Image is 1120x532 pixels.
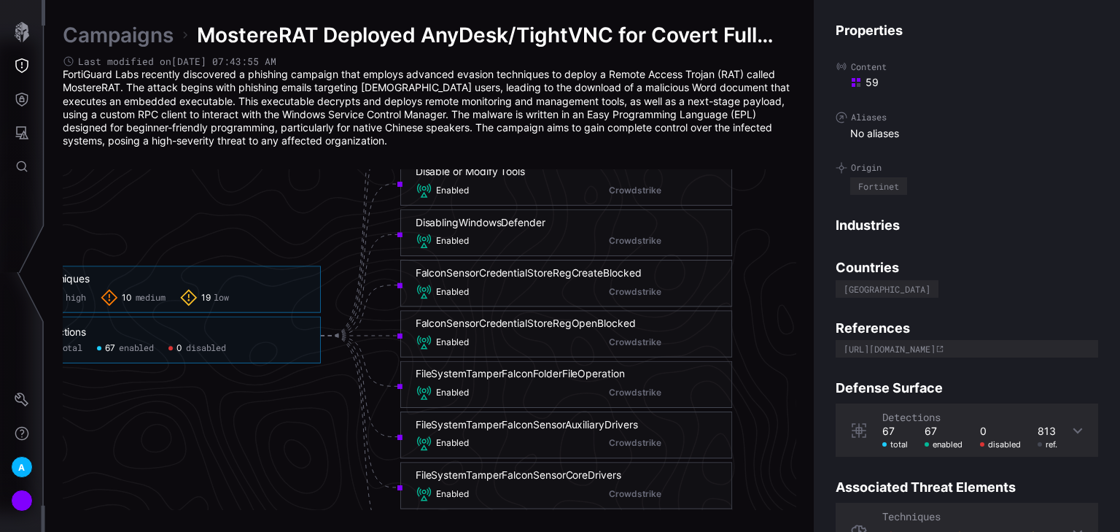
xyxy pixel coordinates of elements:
div: enabled [925,439,962,450]
span: Enabled [436,438,469,449]
div: Crowdstrike [609,185,717,196]
span: Enabled [436,236,469,247]
div: 0 [980,425,1021,438]
span: Techniques [882,509,941,523]
div: Crowdstrike [609,337,717,348]
h4: Defense Surface [836,379,1098,396]
div: ref. [1038,439,1057,450]
h4: Associated Threat Elements [836,479,1098,496]
div: disabled [980,439,1021,450]
div: FileSystemTamperFalconSensorCoreDrivers [416,469,621,482]
div: 59 [850,76,1098,89]
a: [URL][DOMAIN_NAME] [836,336,1098,358]
span: low [214,293,229,304]
div: [URL][DOMAIN_NAME] [844,344,936,353]
span: 10 [122,293,132,304]
h4: References [836,320,1098,336]
h4: Industries [836,217,1098,234]
div: [GEOGRAPHIC_DATA] [844,285,930,293]
time: [DATE] 07:43:55 AM [171,55,276,68]
h4: Properties [836,22,1098,39]
span: high [66,293,86,304]
span: medium [136,293,166,304]
div: FalconSensorCredentialStoreRegCreateBlocked [416,266,642,280]
div: FileSystemTamperFalconFolderFileOperation [416,368,625,381]
div: Crowdstrike [609,489,717,500]
span: 67 [105,343,115,354]
div: Techniques [36,273,90,286]
span: 19 [201,293,211,304]
div: Crowdstrike [609,438,717,449]
p: FortiGuard Labs recently discovered a phishing campaign that employs advanced evasion techniques ... [63,68,796,147]
div: Crowdstrike [609,388,717,398]
label: Content [836,61,1098,72]
span: disabled [186,343,226,354]
span: Enabled [436,337,469,348]
label: Origin [836,162,1098,174]
span: enabled [119,343,155,354]
span: 0 [176,343,182,354]
div: Detections67 total67 enabled0 disabled813 ref. [836,404,1098,457]
div: DisablingWindowsDefender [416,216,545,229]
div: Disable or Modify Tools [416,166,525,179]
span: Enabled [436,489,469,500]
label: Aliases [836,112,1098,123]
span: Enabled [436,185,469,196]
span: MostereRAT Deployed AnyDesk/TightVNC for Covert Full Access | FortiGuard Labs [197,22,796,48]
div: 813 [1038,425,1057,438]
a: Campaigns [63,22,174,48]
div: 67 [925,425,962,438]
h4: Countries [836,259,1098,276]
div: FalconSensorCredentialStoreRegOpenBlocked [416,317,636,331]
div: FileSystemTamperFalconSensorAuxiliaryDrivers [416,418,638,431]
div: Fortinet [858,182,899,190]
span: No aliases [850,127,899,140]
span: Enabled [436,388,469,398]
span: A [18,460,25,475]
span: Last modified on [78,55,276,68]
button: A [1,450,43,484]
div: total [882,439,908,450]
div: 67 [882,425,908,438]
span: total [58,343,83,354]
div: Crowdstrike [609,286,717,297]
span: Detections [882,410,941,424]
div: Crowdstrike [609,236,717,247]
span: Enabled [436,286,469,297]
